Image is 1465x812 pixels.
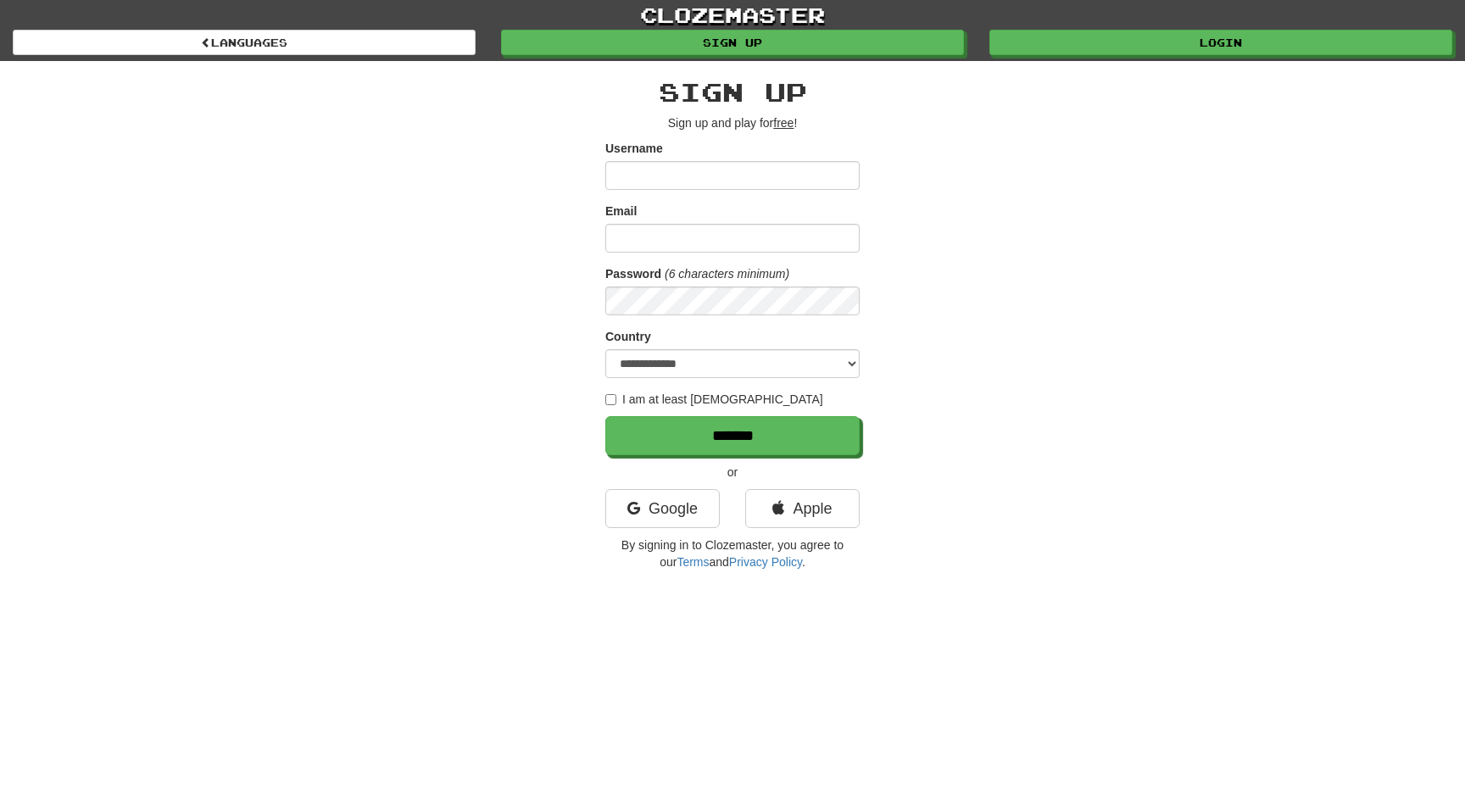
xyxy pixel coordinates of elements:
[773,116,794,130] u: free
[13,30,476,55] a: Languages
[605,265,661,282] label: Password
[665,267,789,281] em: (6 characters minimum)
[605,391,823,408] label: I am at least [DEMOGRAPHIC_DATA]
[605,203,637,220] label: Email
[745,489,860,528] a: Apple
[605,394,616,405] input: I am at least [DEMOGRAPHIC_DATA]
[501,30,964,55] a: Sign up
[605,140,663,157] label: Username
[605,464,860,481] p: or
[605,489,720,528] a: Google
[989,30,1452,55] a: Login
[677,555,709,569] a: Terms
[605,114,860,131] p: Sign up and play for !
[729,555,802,569] a: Privacy Policy
[605,78,860,106] h2: Sign up
[605,537,860,570] p: By signing in to Clozemaster, you agree to our and .
[605,328,651,345] label: Country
